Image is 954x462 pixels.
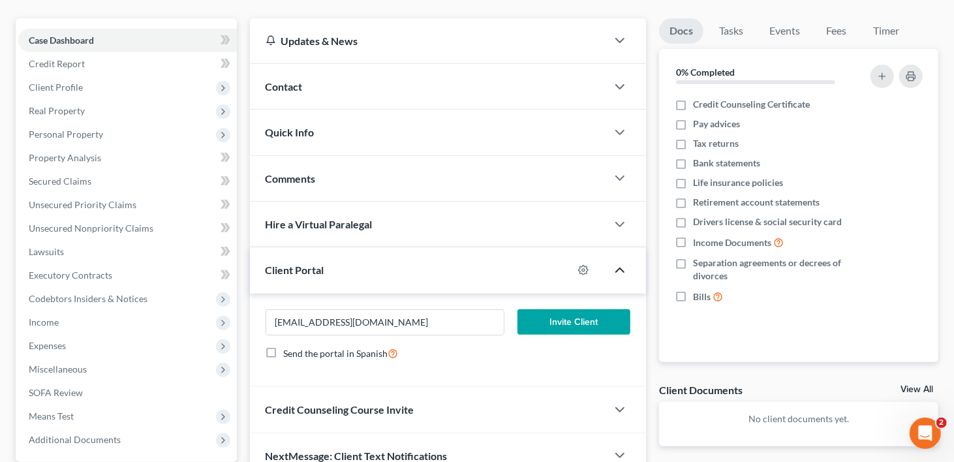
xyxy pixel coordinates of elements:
span: Income [29,316,59,328]
a: Docs [659,18,703,44]
iframe: Intercom live chat [910,418,941,449]
a: Events [759,18,810,44]
button: Invite Client [517,309,630,335]
span: Separation agreements or decrees of divorces [693,256,857,283]
input: Enter email [266,310,504,335]
span: Unsecured Nonpriority Claims [29,223,153,234]
span: SOFA Review [29,387,83,398]
span: Credit Counseling Certificate [693,98,810,111]
a: Credit Report [18,52,237,76]
a: Fees [816,18,857,44]
span: Lawsuits [29,246,64,257]
a: Secured Claims [18,170,237,193]
span: Unsecured Priority Claims [29,199,136,210]
span: Personal Property [29,129,103,140]
div: Client Documents [659,383,743,397]
span: Expenses [29,340,66,351]
a: Lawsuits [18,240,237,264]
a: Timer [863,18,910,44]
a: View All [900,385,933,394]
span: Real Property [29,105,85,116]
span: Credit Counseling Course Invite [266,403,414,416]
span: Send the portal in Spanish [284,348,388,359]
span: Pay advices [693,117,740,131]
span: Bills [693,290,711,303]
span: Bank statements [693,157,760,170]
a: Executory Contracts [18,264,237,287]
span: Client Portal [266,264,324,276]
span: Contact [266,80,303,93]
span: Hire a Virtual Paralegal [266,218,373,230]
a: Unsecured Nonpriority Claims [18,217,237,240]
span: Case Dashboard [29,35,94,46]
span: Means Test [29,410,74,422]
span: Credit Report [29,58,85,69]
p: No client documents yet. [669,412,928,425]
div: Updates & News [266,34,591,48]
a: SOFA Review [18,381,237,405]
span: NextMessage: Client Text Notifications [266,450,448,462]
span: Drivers license & social security card [693,215,842,228]
a: Unsecured Priority Claims [18,193,237,217]
a: Property Analysis [18,146,237,170]
span: Additional Documents [29,434,121,445]
span: Miscellaneous [29,363,87,375]
span: Life insurance policies [693,176,783,189]
strong: 0% Completed [676,67,735,78]
span: Quick Info [266,126,315,138]
a: Case Dashboard [18,29,237,52]
span: Client Profile [29,82,83,93]
span: Secured Claims [29,176,91,187]
span: Income Documents [693,236,771,249]
span: Comments [266,172,316,185]
span: 2 [936,418,947,428]
a: Tasks [709,18,754,44]
span: Retirement account statements [693,196,820,209]
span: Codebtors Insiders & Notices [29,293,147,304]
span: Executory Contracts [29,269,112,281]
span: Tax returns [693,137,739,150]
span: Property Analysis [29,152,101,163]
